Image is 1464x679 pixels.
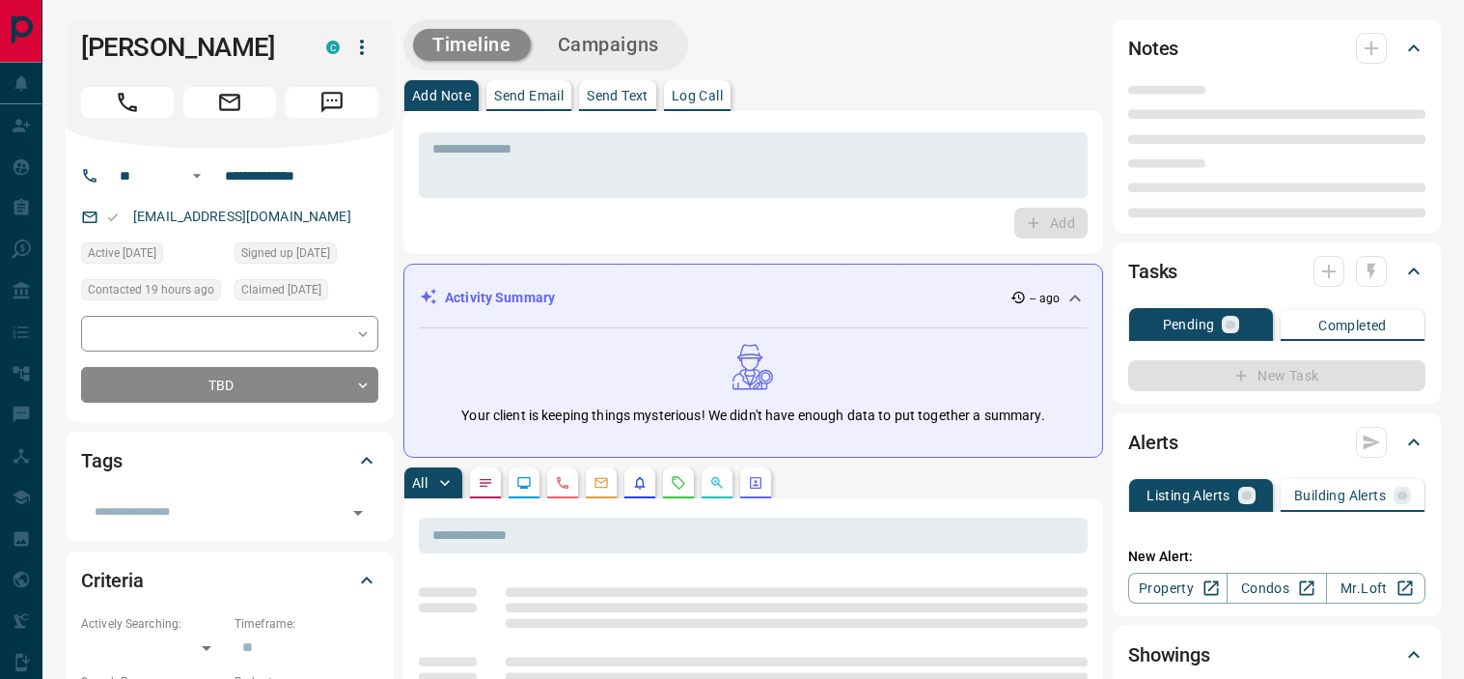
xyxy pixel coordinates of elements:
[81,242,225,269] div: Tue Apr 09 2024
[671,475,686,491] svg: Requests
[587,89,649,102] p: Send Text
[81,557,378,604] div: Criteria
[632,475,648,491] svg: Listing Alerts
[81,445,122,476] h2: Tags
[1128,248,1425,295] div: Tasks
[81,438,378,484] div: Tags
[81,87,174,118] span: Call
[1128,419,1425,466] div: Alerts
[1128,25,1425,71] div: Notes
[345,499,372,526] button: Open
[286,87,378,118] span: Message
[88,243,156,263] span: Active [DATE]
[81,615,225,633] p: Actively Searching:
[445,288,555,308] p: Activity Summary
[1128,547,1425,567] p: New Alert:
[1227,573,1326,604] a: Condos
[1128,632,1425,678] div: Showings
[478,475,493,491] svg: Notes
[1128,256,1177,287] h2: Tasks
[555,475,570,491] svg: Calls
[1128,33,1178,64] h2: Notes
[133,209,351,224] a: [EMAIL_ADDRESS][DOMAIN_NAME]
[1318,319,1387,332] p: Completed
[235,279,378,306] div: Tue Apr 09 2024
[494,89,564,102] p: Send Email
[81,32,297,63] h1: [PERSON_NAME]
[1146,489,1230,502] p: Listing Alerts
[241,280,321,299] span: Claimed [DATE]
[539,29,678,61] button: Campaigns
[1163,318,1215,331] p: Pending
[81,279,225,306] div: Tue Oct 14 2025
[241,243,330,263] span: Signed up [DATE]
[81,565,144,596] h2: Criteria
[516,475,532,491] svg: Lead Browsing Activity
[1326,573,1425,604] a: Mr.Loft
[326,41,340,54] div: condos.ca
[185,164,208,187] button: Open
[1294,489,1386,502] p: Building Alerts
[235,615,378,633] p: Timeframe:
[1128,573,1228,604] a: Property
[183,87,276,118] span: Email
[672,89,723,102] p: Log Call
[412,89,471,102] p: Add Note
[412,476,428,490] p: All
[461,406,1044,426] p: Your client is keeping things mysterious! We didn't have enough data to put together a summary.
[1128,427,1178,458] h2: Alerts
[106,211,120,224] svg: Email Valid
[88,280,214,299] span: Contacted 19 hours ago
[1030,290,1060,307] p: -- ago
[748,475,763,491] svg: Agent Actions
[1128,639,1210,670] h2: Showings
[81,367,378,403] div: TBD
[709,475,725,491] svg: Opportunities
[235,242,378,269] div: Tue Apr 09 2024
[413,29,531,61] button: Timeline
[594,475,609,491] svg: Emails
[420,280,1087,316] div: Activity Summary-- ago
